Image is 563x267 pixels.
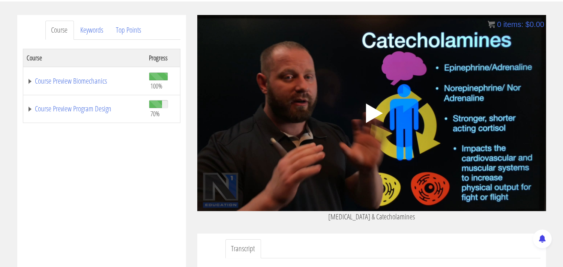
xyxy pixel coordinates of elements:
a: Course Preview Biomechanics [27,77,141,85]
th: Course [23,49,145,67]
span: 100% [150,82,162,90]
p: [MEDICAL_DATA] & Catecholamines [197,211,546,222]
a: Top Points [110,21,147,40]
a: Course [45,21,74,40]
span: $ [525,20,530,28]
a: Keywords [75,21,110,40]
a: Transcript [225,239,261,258]
span: 0 [497,20,501,28]
a: 0 items: $0.00 [488,20,544,28]
img: icon11.png [488,21,495,28]
span: 70% [150,109,160,118]
th: Progress [145,49,180,67]
bdi: 0.00 [525,20,544,28]
span: items: [503,20,523,28]
a: Course Preview Program Design [27,105,141,112]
